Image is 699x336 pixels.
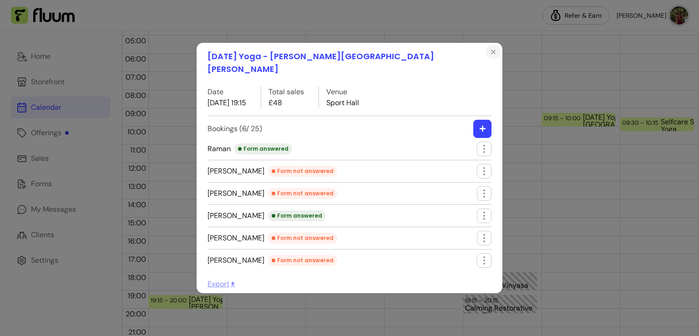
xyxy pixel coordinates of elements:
[326,87,359,97] label: Venue
[268,166,337,177] div: Form not answered
[208,87,246,97] label: Date
[326,97,359,108] p: Sport Hall
[208,166,337,177] span: [PERSON_NAME]
[208,97,246,108] p: [DATE] 19:15
[268,87,304,97] label: Total sales
[208,188,337,199] span: [PERSON_NAME]
[208,123,262,134] label: Bookings ( 6 / 25 )
[268,233,337,244] div: Form not answered
[268,188,337,199] div: Form not answered
[268,255,337,266] div: Form not answered
[234,143,292,154] div: Form answered
[268,97,304,108] p: £48
[208,279,236,289] span: Export
[208,255,337,266] span: [PERSON_NAME]
[268,210,326,221] div: Form answered
[208,233,337,244] span: [PERSON_NAME]
[208,50,491,76] h1: [DATE] Yoga - [PERSON_NAME][GEOGRAPHIC_DATA][PERSON_NAME]
[486,45,501,59] button: Close
[208,143,292,154] span: Raman
[208,210,326,221] span: [PERSON_NAME]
